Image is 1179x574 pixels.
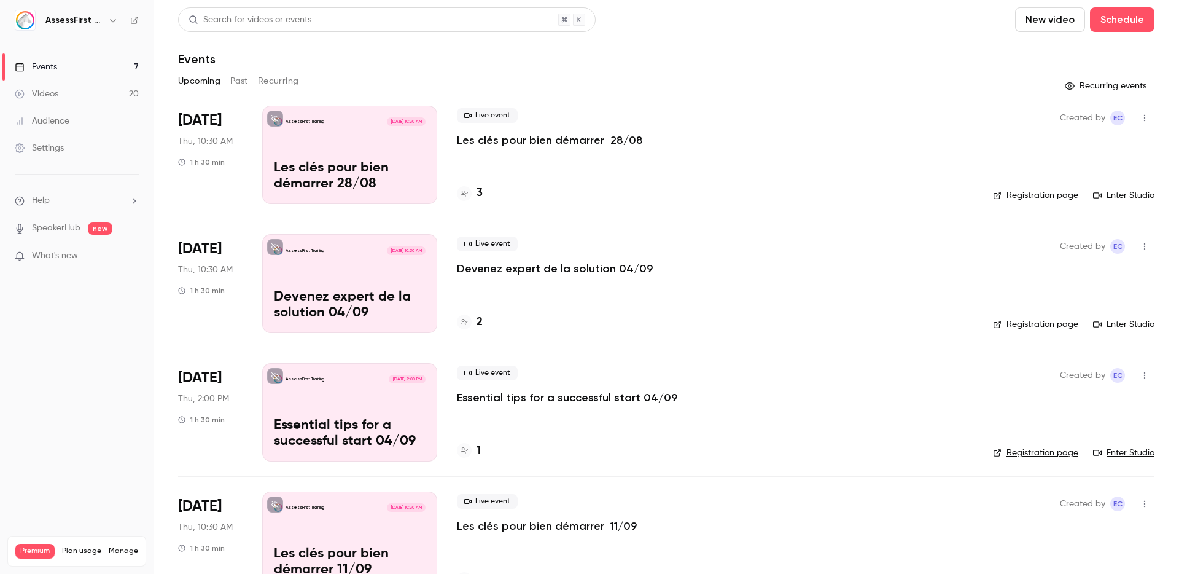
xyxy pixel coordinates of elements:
a: Enter Studio [1093,318,1154,331]
span: Live event [457,237,518,251]
span: [DATE] [178,111,222,130]
div: 1 h 30 min [178,157,225,167]
span: [DATE] 10:30 AM [387,503,425,512]
a: Les clés pour bien démarrer 28/08 [457,133,643,147]
div: Settings [15,142,64,154]
span: Thu, 10:30 AM [178,135,233,147]
span: Created by [1060,497,1105,511]
a: 3 [457,185,483,202]
a: Registration page [993,447,1078,459]
a: 1 [457,442,481,459]
p: AssessFirst Training [286,376,324,382]
button: Recurring events [1059,76,1154,96]
a: Registration page [993,189,1078,202]
iframe: Noticeable Trigger [124,251,139,262]
div: Events [15,61,57,73]
p: AssessFirst Training [286,505,324,511]
a: Manage [109,546,138,556]
span: [DATE] [178,368,222,388]
a: Les clés pour bien démarrer 28/08AssessFirst Training[DATE] 10:30 AMLes clés pour bien démarrer 2... [262,106,437,204]
p: Essential tips for a successful start 04/09 [274,418,426,450]
a: Devenez expert de la solution 04/09 [457,261,653,276]
span: new [88,222,112,235]
span: EC [1113,239,1123,254]
span: Live event [457,494,518,509]
span: [DATE] 10:30 AM [387,246,425,255]
button: Past [230,71,248,91]
div: 1 h 30 min [178,286,225,296]
h4: 3 [477,185,483,202]
span: Thu, 10:30 AM [178,264,233,276]
a: Enter Studio [1093,447,1154,459]
span: [DATE] [178,497,222,516]
span: Emmanuelle Cortes [1110,368,1125,383]
p: Devenez expert de la solution 04/09 [274,289,426,321]
div: Audience [15,115,69,127]
p: Les clés pour bien démarrer 28/08 [274,160,426,192]
span: [DATE] 2:00 PM [389,375,425,383]
a: 2 [457,314,483,331]
span: [DATE] [178,239,222,259]
span: EC [1113,368,1123,383]
span: Thu, 2:00 PM [178,393,229,405]
a: Devenez expert de la solution 04/09AssessFirst Training[DATE] 10:30 AMDevenez expert de la soluti... [262,234,437,332]
span: Live event [457,366,518,380]
a: SpeakerHub [32,222,80,235]
div: 1 h 30 min [178,543,225,553]
span: Plan usage [62,546,101,556]
p: AssessFirst Training [286,119,324,125]
h4: 2 [477,314,483,331]
span: [DATE] 10:30 AM [387,117,425,126]
button: Recurring [258,71,299,91]
span: Created by [1060,368,1105,383]
h4: 1 [477,442,481,459]
a: Les clés pour bien démarrer 11/09 [457,519,637,533]
button: New video [1015,7,1085,32]
span: Emmanuelle Cortes [1110,239,1125,254]
div: Videos [15,88,58,100]
div: Sep 4 Thu, 2:00 PM (Europe/Paris) [178,363,243,462]
span: Emmanuelle Cortes [1110,497,1125,511]
div: Search for videos or events [189,14,311,26]
span: Thu, 10:30 AM [178,521,233,533]
span: What's new [32,250,78,262]
div: 1 h 30 min [178,415,225,425]
h6: AssessFirst Training [45,14,103,26]
a: Enter Studio [1093,189,1154,202]
span: Created by [1060,239,1105,254]
div: Aug 28 Thu, 10:30 AM (Europe/Paris) [178,106,243,204]
li: help-dropdown-opener [15,194,139,207]
button: Upcoming [178,71,220,91]
button: Schedule [1090,7,1154,32]
span: Help [32,194,50,207]
p: AssessFirst Training [286,248,324,254]
span: EC [1113,497,1123,511]
span: Created by [1060,111,1105,125]
div: Sep 4 Thu, 10:30 AM (Europe/Paris) [178,234,243,332]
h1: Events [178,52,216,66]
a: Essential tips for a successful start 04/09AssessFirst Training[DATE] 2:00 PMEssential tips for a... [262,363,437,462]
span: EC [1113,111,1123,125]
span: Premium [15,544,55,559]
span: Live event [457,108,518,123]
a: Essential tips for a successful start 04/09 [457,390,677,405]
span: Emmanuelle Cortes [1110,111,1125,125]
a: Registration page [993,318,1078,331]
img: AssessFirst Training [15,10,35,30]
